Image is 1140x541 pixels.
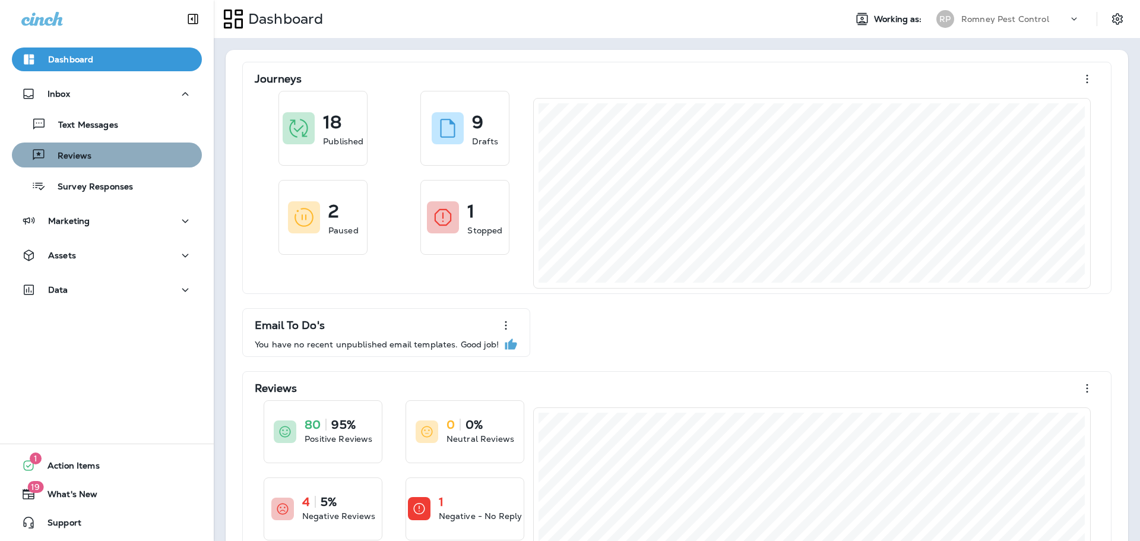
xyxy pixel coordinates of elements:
p: 9 [472,116,483,128]
p: Marketing [48,216,90,226]
p: 1 [439,496,444,508]
button: Reviews [12,143,202,167]
p: Positive Reviews [305,433,372,445]
p: 4 [302,496,310,508]
p: Negative - No Reply [439,510,522,522]
p: You have no recent unpublished email templates. Good job! [255,340,499,349]
p: Drafts [472,135,498,147]
p: 0% [465,419,483,431]
p: Published [323,135,363,147]
button: 19What's New [12,482,202,506]
button: Survey Responses [12,173,202,198]
p: 5% [321,496,337,508]
div: RP [936,10,954,28]
p: Inbox [47,89,70,99]
p: Stopped [467,224,502,236]
button: 1Action Items [12,454,202,477]
button: Marketing [12,209,202,233]
p: Romney Pest Control [961,14,1049,24]
button: Data [12,278,202,302]
p: 18 [323,116,341,128]
button: Settings [1107,8,1128,30]
span: What's New [36,489,97,504]
p: Negative Reviews [302,510,375,522]
p: 0 [446,419,455,431]
p: Reviews [46,151,91,162]
p: Text Messages [46,120,118,131]
p: 95% [331,419,355,431]
p: Neutral Reviews [446,433,514,445]
p: Reviews [255,382,297,394]
span: Action Items [36,461,100,475]
button: Support [12,511,202,534]
p: 2 [328,205,339,217]
p: Dashboard [48,55,93,64]
p: 1 [467,205,474,217]
button: Inbox [12,82,202,106]
button: Dashboard [12,48,202,71]
p: Journeys [255,73,302,85]
p: 80 [305,419,321,431]
button: Text Messages [12,112,202,137]
p: Email To Do's [255,319,325,331]
button: Collapse Sidebar [176,7,210,31]
p: Dashboard [243,10,323,28]
p: Data [48,285,68,295]
p: Survey Responses [46,182,133,193]
button: Assets [12,243,202,267]
span: 1 [30,453,42,464]
span: Working as: [874,14,924,24]
span: 19 [27,481,43,493]
span: Support [36,518,81,532]
p: Assets [48,251,76,260]
p: Paused [328,224,359,236]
